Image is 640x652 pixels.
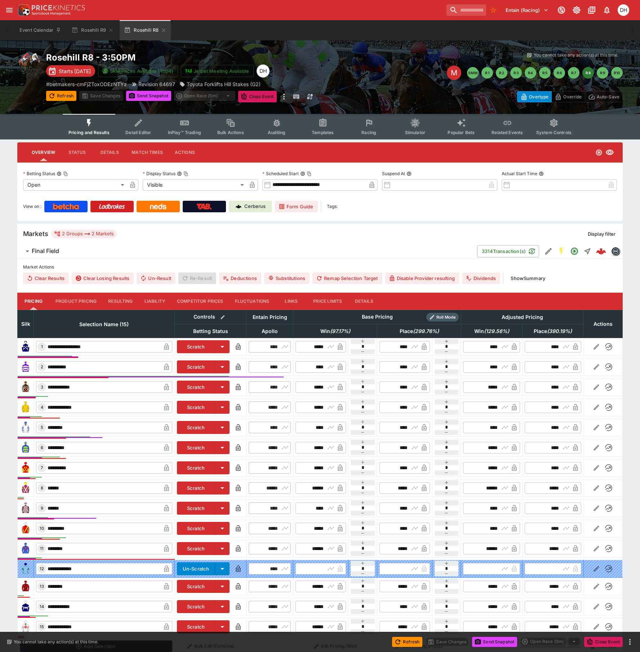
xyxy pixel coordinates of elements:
[583,228,620,240] button: Display filter
[615,2,631,18] button: Daniel Hooper
[3,4,16,17] button: open drawer
[197,204,212,209] img: TabNZ
[492,130,523,135] span: Related Events
[177,340,215,353] button: Scratch
[382,170,405,177] p: Suspend At
[484,327,509,336] em: ( 129.56 %)
[120,20,171,40] button: Rosehill R8
[63,114,577,139] div: Event type filters
[20,581,31,592] img: runner 13
[98,65,178,77] button: SRM Prices Available (Top4)
[171,293,229,310] button: Competitor Prices
[177,421,215,434] button: Scratch
[68,130,110,135] span: Pricing and Results
[348,293,380,310] button: Details
[597,67,608,79] button: R9
[477,245,539,257] button: 3314Transaction(s)
[406,171,412,176] button: Suspend At
[510,67,522,79] button: R3
[612,247,619,255] img: betmakers
[520,637,581,647] div: split button
[555,4,568,17] button: Connected to PK
[246,324,293,338] th: Apollo
[177,580,215,593] button: Scratch
[262,170,299,177] p: Scheduled Start
[229,293,275,310] button: Fluctuations
[23,262,617,272] label: Market Actions
[39,364,45,369] span: 2
[143,179,246,191] div: Visible
[46,80,127,88] p: Copy To Clipboard
[448,130,475,135] span: Popular Bets
[229,201,272,212] a: Cerberus
[39,485,45,491] span: 8
[481,67,493,79] button: R1
[20,621,31,633] img: runner 15
[257,65,270,77] div: Dan Hooper
[126,144,169,161] button: Match Times
[570,4,583,17] button: Toggle light/dark mode
[596,246,606,256] img: logo-cerberus--red.svg
[39,546,45,551] span: 11
[275,201,318,212] a: Form Guide
[584,637,623,647] button: Close Event
[536,130,572,135] span: System Controls
[20,442,31,453] img: runner 6
[39,506,45,511] span: 9
[38,624,45,629] span: 15
[20,341,31,352] img: runner 1
[275,293,307,310] button: Links
[138,80,175,88] p: Revision 64697
[307,171,312,176] button: Copy To Clipboard
[246,310,293,324] th: Entain Pricing
[312,272,382,284] button: Remap Selection Target
[177,171,182,176] button: Display StatusCopy To Clipboard
[300,171,305,176] button: Scheduled StartCopy To Clipboard
[385,272,459,284] button: Disable Provider resulting
[413,327,439,336] em: ( 299.76 %)
[183,171,188,176] button: Copy To Clipboard
[359,312,396,321] div: Base Pricing
[187,80,261,88] p: Toyota Forklifts Hill Stakes (G2)
[137,272,175,284] button: Un-Result
[392,637,422,647] button: Refresh
[525,67,536,79] button: R4
[539,171,544,176] button: Actual Start Time
[18,310,34,338] th: Silk
[585,4,598,17] button: Documentation
[594,244,608,258] a: 36f3b776-8717-4236-b2b8-d37916a49935
[585,91,623,102] button: Auto-Save
[67,20,118,40] button: Rosehill R9
[605,148,614,157] svg: Visible
[20,462,31,474] img: runner 7
[177,502,215,515] button: Scratch
[181,65,254,77] button: Jetbet Meeting Available
[38,566,45,571] span: 12
[126,91,171,101] button: Send Snapshot
[99,204,125,209] img: Ladbrokes
[534,52,618,58] p: You cannot take any action(s) at this time.
[20,523,31,534] img: runner 10
[219,272,261,284] button: Deductions
[597,93,619,101] p: Auto-Save
[139,293,171,310] button: Liability
[63,171,68,176] button: Copy To Clipboard
[547,327,572,336] em: ( 390.19 %)
[581,245,594,258] button: Straight
[446,4,486,16] input: search
[177,482,215,494] button: Scratch
[238,91,277,102] button: Close Event
[177,600,215,613] button: Scratch
[93,144,126,161] button: Details
[169,144,201,161] button: Actions
[506,272,550,284] button: ShowSummary
[102,293,138,310] button: Resulting
[307,293,348,310] button: Price Limits
[23,201,41,212] label: View on :
[50,293,102,310] button: Product Pricing
[20,601,31,612] img: runner 14
[177,522,215,535] button: Scratch
[15,20,66,40] button: Event Calendar
[125,130,151,135] span: Detail Editor
[32,12,71,15] img: Sportsbook Management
